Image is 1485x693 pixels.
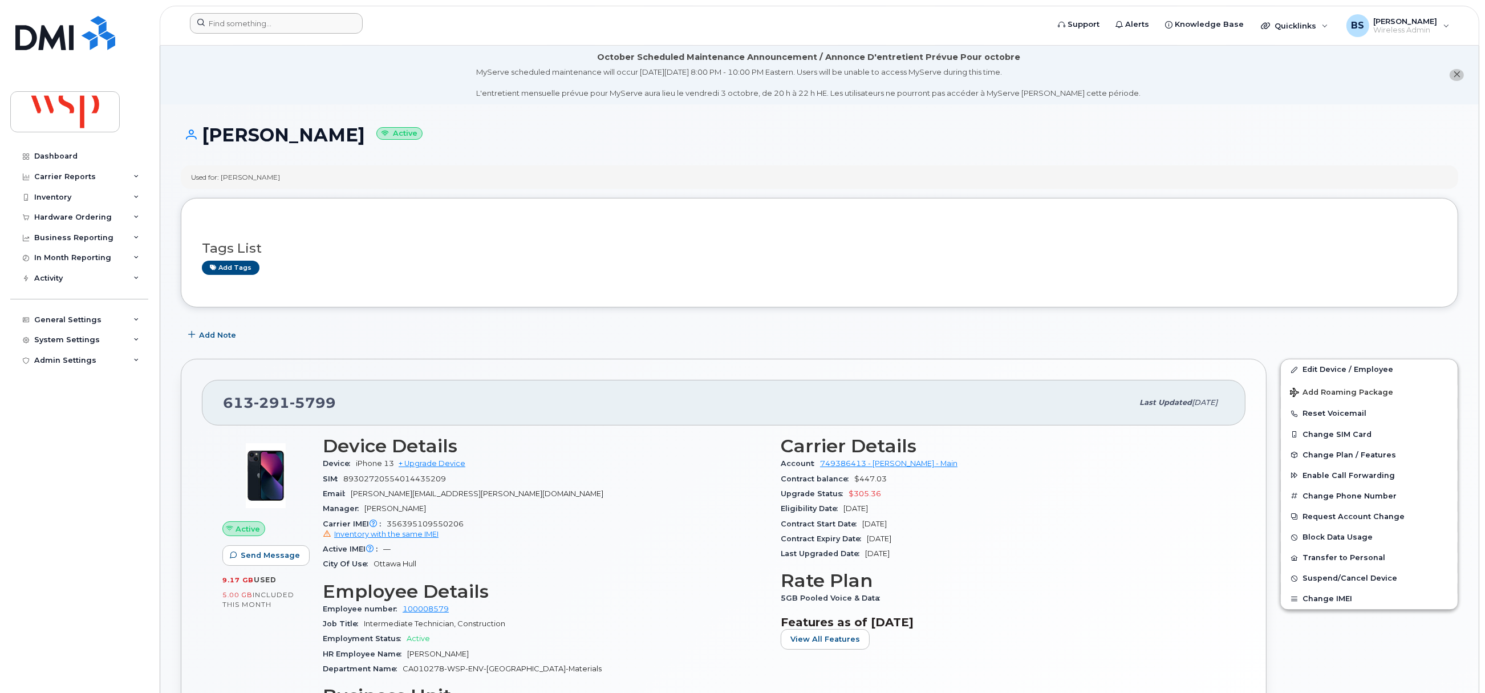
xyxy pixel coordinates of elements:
[403,664,602,673] span: CA010278-WSP-ENV-[GEOGRAPHIC_DATA]-Materials
[323,475,343,483] span: SIM
[254,576,277,584] span: used
[241,550,300,561] span: Send Message
[1281,589,1458,609] button: Change IMEI
[222,590,294,609] span: included this month
[1281,486,1458,506] button: Change Phone Number
[477,67,1141,99] div: MyServe scheduled maintenance will occur [DATE][DATE] 8:00 PM - 10:00 PM Eastern. Users will be u...
[403,605,449,613] a: 100008579
[399,459,465,468] a: + Upgrade Device
[781,615,1225,629] h3: Features as of [DATE]
[323,560,374,568] span: City Of Use
[323,504,364,513] span: Manager
[1303,471,1395,480] span: Enable Call Forwarding
[1281,403,1458,424] button: Reset Voicemail
[781,520,862,528] span: Contract Start Date
[323,530,439,538] a: Inventory with the same IMEI
[597,51,1020,63] div: October Scheduled Maintenance Announcement / Annonce D'entretient Prévue Pour octobre
[865,549,890,558] span: [DATE]
[323,520,387,528] span: Carrier IMEI
[781,534,867,543] span: Contract Expiry Date
[222,545,310,566] button: Send Message
[232,441,300,510] img: image20231002-3703462-1ig824h.jpeg
[343,475,446,483] span: 89302720554014435209
[383,545,391,553] span: —
[820,459,957,468] a: 749386413 - [PERSON_NAME] - Main
[323,545,383,553] span: Active IMEI
[323,489,351,498] span: Email
[323,436,767,456] h3: Device Details
[323,520,767,540] span: 356395109550206
[781,594,886,602] span: 5GB Pooled Voice & Data
[223,394,336,411] span: 613
[374,560,416,568] span: Ottawa Hull
[781,436,1225,456] h3: Carrier Details
[1281,527,1458,548] button: Block Data Usage
[1450,69,1464,81] button: close notification
[1303,451,1396,459] span: Change Plan / Features
[781,570,1225,591] h3: Rate Plan
[202,261,259,275] a: Add tags
[849,489,881,498] span: $305.36
[1281,568,1458,589] button: Suspend/Cancel Device
[407,634,430,643] span: Active
[1281,424,1458,445] button: Change SIM Card
[1281,506,1458,527] button: Request Account Change
[254,394,290,411] span: 291
[236,524,260,534] span: Active
[222,576,254,584] span: 9.17 GB
[323,605,403,613] span: Employee number
[1281,548,1458,568] button: Transfer to Personal
[1281,445,1458,465] button: Change Plan / Features
[781,489,849,498] span: Upgrade Status
[181,125,1458,145] h1: [PERSON_NAME]
[191,172,280,182] div: Used for: [PERSON_NAME]
[781,504,843,513] span: Eligibility Date
[323,634,407,643] span: Employment Status
[199,330,236,341] span: Add Note
[364,619,505,628] span: Intermediate Technician, Construction
[843,504,868,513] span: [DATE]
[181,325,246,345] button: Add Note
[323,581,767,602] h3: Employee Details
[407,650,469,658] span: [PERSON_NAME]
[1139,398,1192,407] span: Last updated
[356,459,394,468] span: iPhone 13
[376,127,423,140] small: Active
[323,664,403,673] span: Department Name
[334,530,439,538] span: Inventory with the same IMEI
[1290,388,1393,399] span: Add Roaming Package
[323,459,356,468] span: Device
[781,549,865,558] span: Last Upgraded Date
[781,475,854,483] span: Contract balance
[867,534,891,543] span: [DATE]
[323,650,407,658] span: HR Employee Name
[781,459,820,468] span: Account
[781,629,870,650] button: View All Features
[351,489,603,498] span: [PERSON_NAME][EMAIL_ADDRESS][PERSON_NAME][DOMAIN_NAME]
[854,475,887,483] span: $447.03
[364,504,426,513] span: [PERSON_NAME]
[1281,380,1458,403] button: Add Roaming Package
[323,619,364,628] span: Job Title
[1192,398,1218,407] span: [DATE]
[222,591,253,599] span: 5.00 GB
[862,520,887,528] span: [DATE]
[790,634,860,645] span: View All Features
[290,394,336,411] span: 5799
[1303,574,1397,583] span: Suspend/Cancel Device
[202,241,1437,256] h3: Tags List
[1281,359,1458,380] a: Edit Device / Employee
[1281,465,1458,486] button: Enable Call Forwarding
